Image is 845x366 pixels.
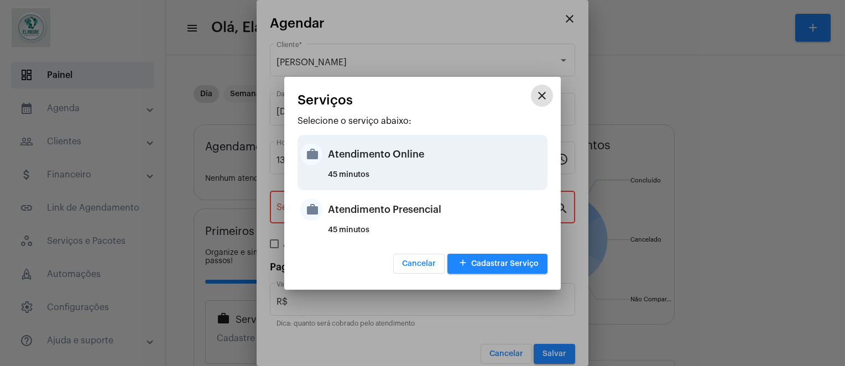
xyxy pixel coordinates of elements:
div: 45 minutos [328,171,545,187]
mat-icon: close [535,89,549,102]
div: Atendimento Presencial [328,193,545,226]
mat-icon: work [300,198,322,221]
div: Atendimento Online [328,138,545,171]
button: Cancelar [393,254,445,274]
div: 45 minutos [328,226,545,243]
button: Cadastrar Serviço [447,254,547,274]
p: Selecione o serviço abaixo: [298,116,547,126]
mat-icon: work [300,143,322,165]
mat-icon: add [456,256,470,271]
span: Cadastrar Serviço [456,260,539,268]
span: Cancelar [402,260,436,268]
span: Serviços [298,93,353,107]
